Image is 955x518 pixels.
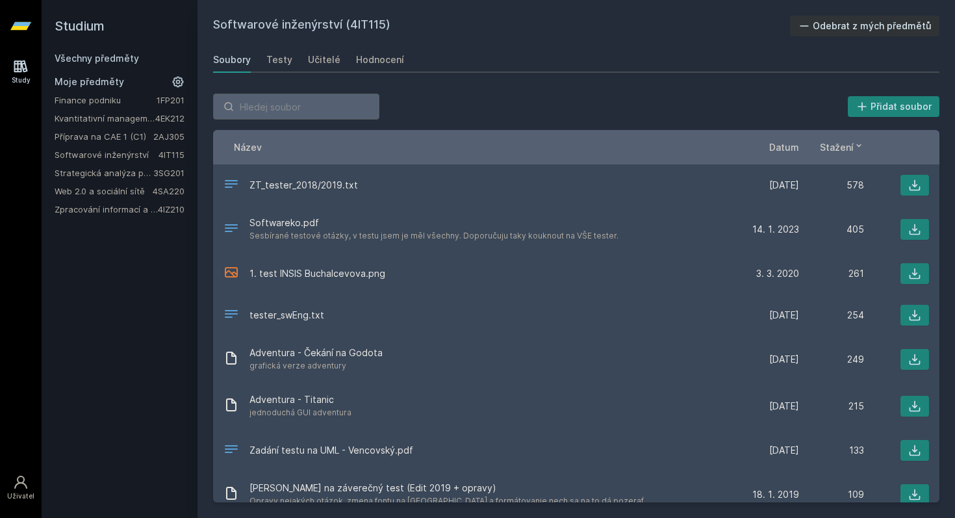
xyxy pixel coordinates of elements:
[55,185,153,198] a: Web 2.0 a sociální sítě
[266,53,292,66] div: Testy
[769,140,799,154] button: Datum
[249,444,413,457] span: Zadání testu na UML - Vencovský.pdf
[223,220,239,239] div: PDF
[249,406,351,419] span: jednoduchá GUI adventura
[799,267,864,280] div: 261
[790,16,940,36] button: Odebrat z mých předmětů
[769,353,799,366] span: [DATE]
[213,16,790,36] h2: Softwarové inženýrství (4IT115)
[3,468,39,508] a: Uživatel
[55,166,153,179] a: Strategická analýza pro informatiky a statistiky
[157,95,185,105] a: 1FP201
[153,131,185,142] a: 2AJ305
[356,53,404,66] div: Hodnocení
[249,216,618,229] span: Softwareko.pdf
[249,346,383,359] span: Adventura - Čekání na Godota
[7,491,34,501] div: Uživatel
[249,495,644,508] span: Opravy nejakých otázok, zmena fontu na [GEOGRAPHIC_DATA] a formátovanie nech sa na to dá pozerať
[55,53,139,64] a: Všechny předměty
[223,306,239,325] div: TXT
[752,488,799,501] span: 18. 1. 2019
[249,229,618,242] span: Sesbírané testové otázky, v testu jsem je měl všechny. Doporučuju taky kouknout na VŠE tester.
[55,112,155,125] a: Kvantitativní management
[223,265,239,283] div: PNG
[769,309,799,322] span: [DATE]
[799,223,864,236] div: 405
[153,168,185,178] a: 3SG201
[12,75,31,85] div: Study
[769,400,799,413] span: [DATE]
[820,140,854,154] span: Stažení
[249,359,383,372] span: grafická verze adventury
[799,309,864,322] div: 254
[249,393,351,406] span: Adventura - Titanic
[55,94,157,107] a: Finance podniku
[769,444,799,457] span: [DATE]
[213,94,379,120] input: Hledej soubor
[155,113,185,123] a: 4EK212
[213,47,251,73] a: Soubory
[820,140,864,154] button: Stažení
[55,75,124,88] span: Moje předměty
[308,47,340,73] a: Učitelé
[55,148,159,161] a: Softwarové inženýrství
[158,204,185,214] a: 4IZ210
[249,179,358,192] span: ZT_tester_2018/2019.txt
[799,488,864,501] div: 109
[266,47,292,73] a: Testy
[356,47,404,73] a: Hodnocení
[213,53,251,66] div: Soubory
[55,130,153,143] a: Příprava na CAE 1 (C1)
[159,149,185,160] a: 4IT115
[223,176,239,195] div: TXT
[249,309,324,322] span: tester_swEng.txt
[848,96,940,117] button: Přidat soubor
[249,267,385,280] span: 1. test INSIS Buchalcevova.png
[756,267,799,280] span: 3. 3. 2020
[3,52,39,92] a: Study
[799,353,864,366] div: 249
[752,223,799,236] span: 14. 1. 2023
[55,203,158,216] a: Zpracování informací a znalostí
[308,53,340,66] div: Učitelé
[223,441,239,460] div: PDF
[234,140,262,154] button: Název
[799,444,864,457] div: 133
[769,179,799,192] span: [DATE]
[249,482,644,495] span: [PERSON_NAME] na záverečný test (Edit 2019 + opravy)
[799,400,864,413] div: 215
[799,179,864,192] div: 578
[153,186,185,196] a: 4SA220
